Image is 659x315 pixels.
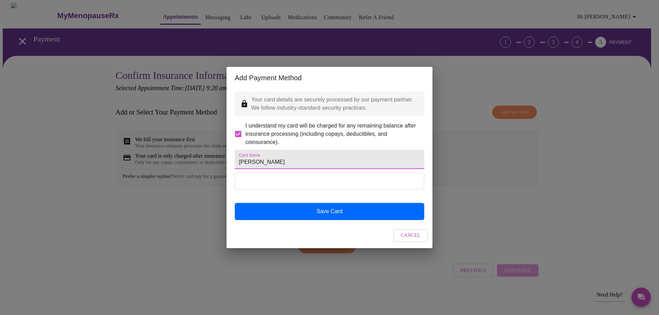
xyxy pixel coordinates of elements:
iframe: Secure Credit Card Form [235,173,424,189]
button: Cancel [393,229,428,242]
button: Save Card [235,203,424,220]
span: I understand my card will be charged for any remaining balance after insurance processing (includ... [245,122,419,146]
p: Your card details are securely processed by our payment partner. We follow industry-standard secu... [251,96,419,112]
span: Cancel [401,231,421,240]
h2: Add Payment Method [235,72,424,83]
